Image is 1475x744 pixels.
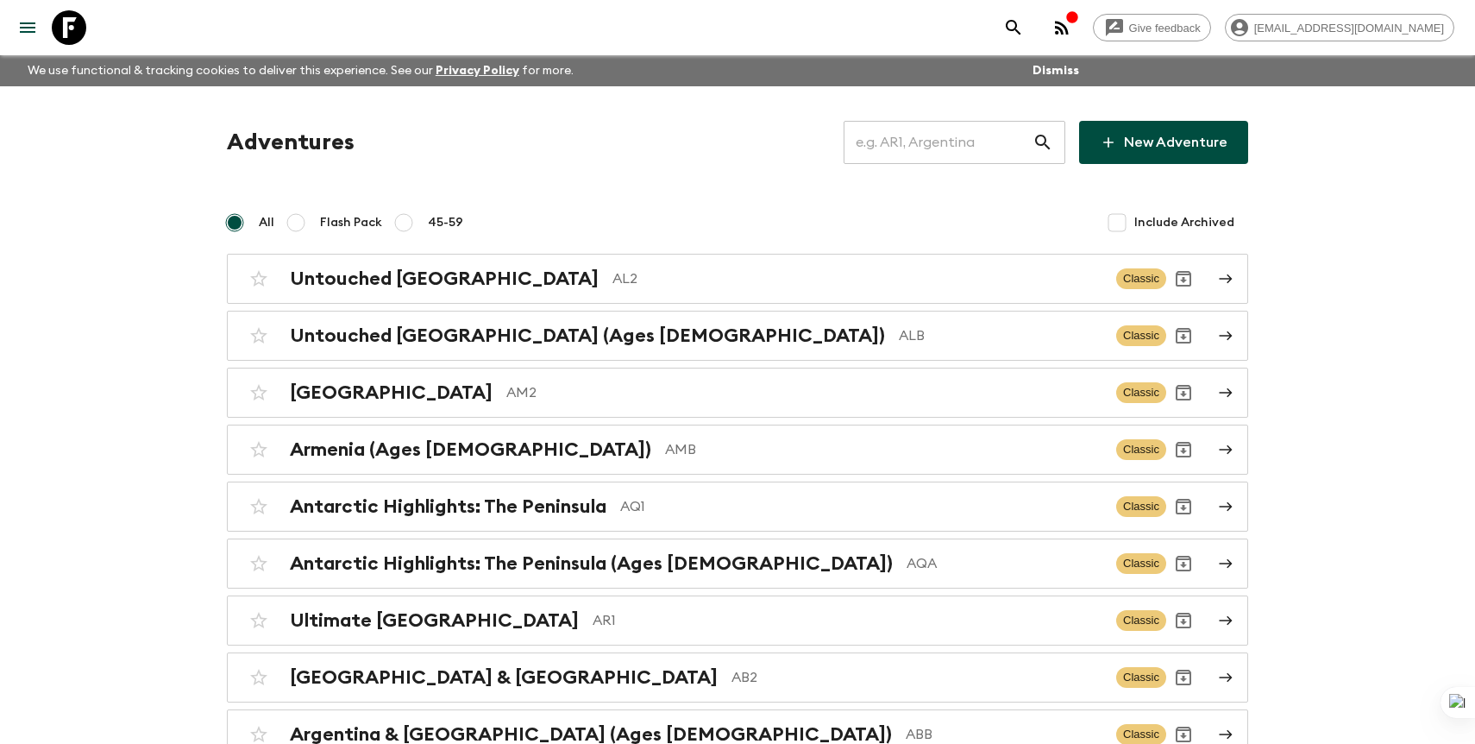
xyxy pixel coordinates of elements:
[227,125,355,160] h1: Adventures
[227,653,1248,703] a: [GEOGRAPHIC_DATA] & [GEOGRAPHIC_DATA]AB2ClassicArchive
[290,552,893,575] h2: Antarctic Highlights: The Peninsula (Ages [DEMOGRAPHIC_DATA])
[227,311,1248,361] a: Untouched [GEOGRAPHIC_DATA] (Ages [DEMOGRAPHIC_DATA])ALBClassicArchive
[227,482,1248,532] a: Antarctic Highlights: The PeninsulaAQ1ClassicArchive
[290,666,718,689] h2: [GEOGRAPHIC_DATA] & [GEOGRAPHIC_DATA]
[1166,603,1201,638] button: Archive
[290,609,579,632] h2: Ultimate [GEOGRAPHIC_DATA]
[290,495,606,518] h2: Antarctic Highlights: The Peninsula
[1166,489,1201,524] button: Archive
[227,539,1248,589] a: Antarctic Highlights: The Peninsula (Ages [DEMOGRAPHIC_DATA])AQAClassicArchive
[320,214,382,231] span: Flash Pack
[620,496,1102,517] p: AQ1
[1166,318,1201,353] button: Archive
[1166,262,1201,296] button: Archive
[21,55,581,86] p: We use functional & tracking cookies to deliver this experience. See our for more.
[1116,610,1166,631] span: Classic
[1028,59,1083,83] button: Dismiss
[1166,660,1201,695] button: Archive
[1116,496,1166,517] span: Classic
[1166,375,1201,410] button: Archive
[10,10,45,45] button: menu
[428,214,463,231] span: 45-59
[1116,439,1166,460] span: Classic
[1166,432,1201,467] button: Archive
[259,214,274,231] span: All
[665,439,1102,460] p: AMB
[1079,121,1248,164] a: New Adventure
[1116,268,1166,289] span: Classic
[1116,667,1166,688] span: Classic
[1134,214,1234,231] span: Include Archived
[1116,382,1166,403] span: Classic
[1245,22,1453,35] span: [EMAIL_ADDRESS][DOMAIN_NAME]
[844,118,1032,167] input: e.g. AR1, Argentina
[731,667,1102,688] p: AB2
[996,10,1031,45] button: search adventures
[593,610,1102,631] p: AR1
[227,368,1248,418] a: [GEOGRAPHIC_DATA]AM2ClassicArchive
[227,596,1248,646] a: Ultimate [GEOGRAPHIC_DATA]AR1ClassicArchive
[1166,546,1201,581] button: Archive
[290,381,493,404] h2: [GEOGRAPHIC_DATA]
[290,325,885,347] h2: Untouched [GEOGRAPHIC_DATA] (Ages [DEMOGRAPHIC_DATA])
[436,65,519,77] a: Privacy Policy
[290,268,599,290] h2: Untouched [GEOGRAPHIC_DATA]
[227,425,1248,475] a: Armenia (Ages [DEMOGRAPHIC_DATA])AMBClassicArchive
[227,254,1248,304] a: Untouched [GEOGRAPHIC_DATA]AL2ClassicArchive
[506,382,1102,403] p: AM2
[1225,14,1454,41] div: [EMAIL_ADDRESS][DOMAIN_NAME]
[612,268,1102,289] p: AL2
[1116,325,1166,346] span: Classic
[290,438,651,461] h2: Armenia (Ages [DEMOGRAPHIC_DATA])
[1093,14,1211,41] a: Give feedback
[899,325,1102,346] p: ALB
[1120,22,1210,35] span: Give feedback
[907,553,1102,574] p: AQA
[1116,553,1166,574] span: Classic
